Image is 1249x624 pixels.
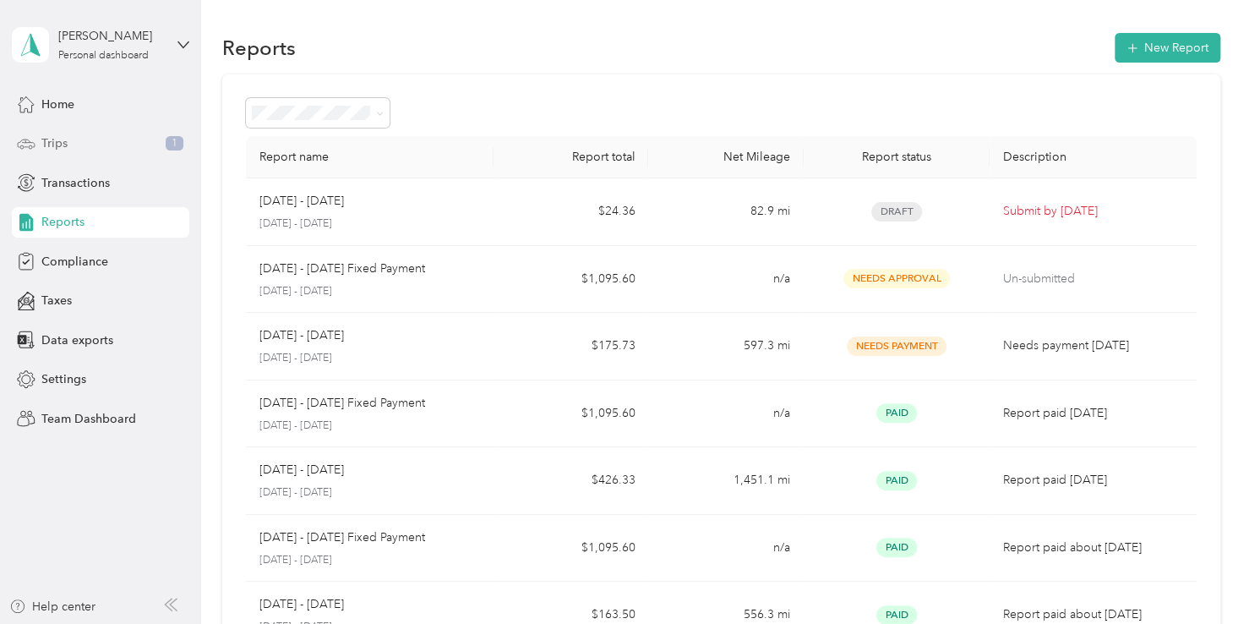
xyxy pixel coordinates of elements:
p: [DATE] - [DATE] [259,216,480,232]
td: 597.3 mi [648,313,803,380]
span: Needs Approval [843,269,950,288]
td: $426.33 [494,447,648,515]
span: Needs Payment [847,337,946,356]
td: $1,095.60 [494,515,648,583]
span: Draft [871,202,922,222]
th: Description [990,136,1197,178]
p: [DATE] - [DATE] [259,192,344,211]
p: [DATE] - [DATE] [259,595,344,614]
span: Team Dashboard [41,410,136,428]
span: Compliance [41,253,108,271]
p: [DATE] - [DATE] Fixed Payment [259,394,425,413]
span: Paid [876,471,917,490]
span: 1 [166,136,183,151]
p: Report paid [DATE] [1003,404,1183,423]
button: Help center [9,598,95,616]
p: [DATE] - [DATE] [259,485,480,501]
iframe: Everlance-gr Chat Button Frame [1154,529,1249,624]
span: Home [41,96,74,113]
span: Paid [876,538,917,557]
p: Report paid about [DATE] [1003,605,1183,624]
div: [PERSON_NAME] [58,27,164,45]
span: Trips [41,134,68,152]
p: Needs payment [DATE] [1003,337,1183,355]
td: $1,095.60 [494,380,648,448]
p: [DATE] - [DATE] [259,553,480,568]
th: Report total [494,136,648,178]
td: n/a [648,380,803,448]
div: Report status [817,150,976,164]
p: [DATE] - [DATE] Fixed Payment [259,260,425,278]
p: Un-submitted [1003,270,1183,288]
span: Paid [876,403,917,423]
p: [DATE] - [DATE] [259,351,480,366]
button: New Report [1115,33,1220,63]
p: [DATE] - [DATE] [259,419,480,434]
span: Settings [41,370,86,388]
p: [DATE] - [DATE] Fixed Payment [259,528,425,547]
p: [DATE] - [DATE] [259,461,344,479]
td: 82.9 mi [648,178,803,246]
p: [DATE] - [DATE] [259,326,344,345]
p: Report paid [DATE] [1003,471,1183,490]
span: Taxes [41,292,72,309]
span: Data exports [41,331,113,349]
p: Report paid about [DATE] [1003,539,1183,557]
td: 1,451.1 mi [648,447,803,515]
p: Submit by [DATE] [1003,202,1183,221]
th: Report name [246,136,494,178]
p: [DATE] - [DATE] [259,284,480,299]
td: $175.73 [494,313,648,380]
span: Transactions [41,174,110,192]
td: $24.36 [494,178,648,246]
td: $1,095.60 [494,246,648,314]
h1: Reports [222,39,296,57]
span: Reports [41,213,85,231]
td: n/a [648,515,803,583]
td: n/a [648,246,803,314]
div: Personal dashboard [58,51,149,61]
th: Net Mileage [648,136,803,178]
